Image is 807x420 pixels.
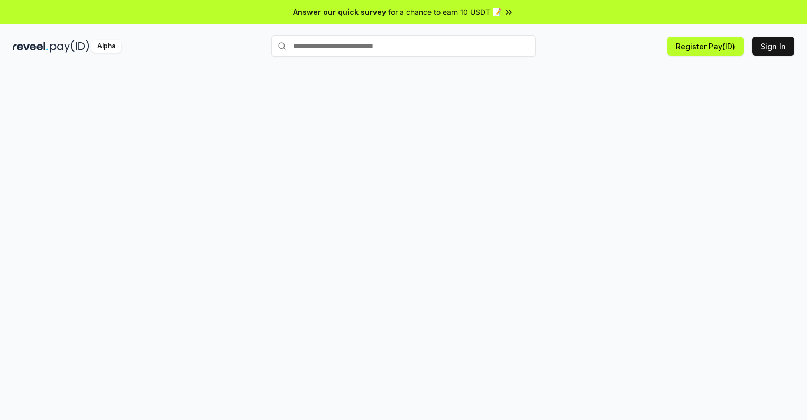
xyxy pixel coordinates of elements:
[667,37,744,56] button: Register Pay(ID)
[752,37,794,56] button: Sign In
[50,40,89,53] img: pay_id
[13,40,48,53] img: reveel_dark
[388,6,501,17] span: for a chance to earn 10 USDT 📝
[293,6,386,17] span: Answer our quick survey
[91,40,121,53] div: Alpha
